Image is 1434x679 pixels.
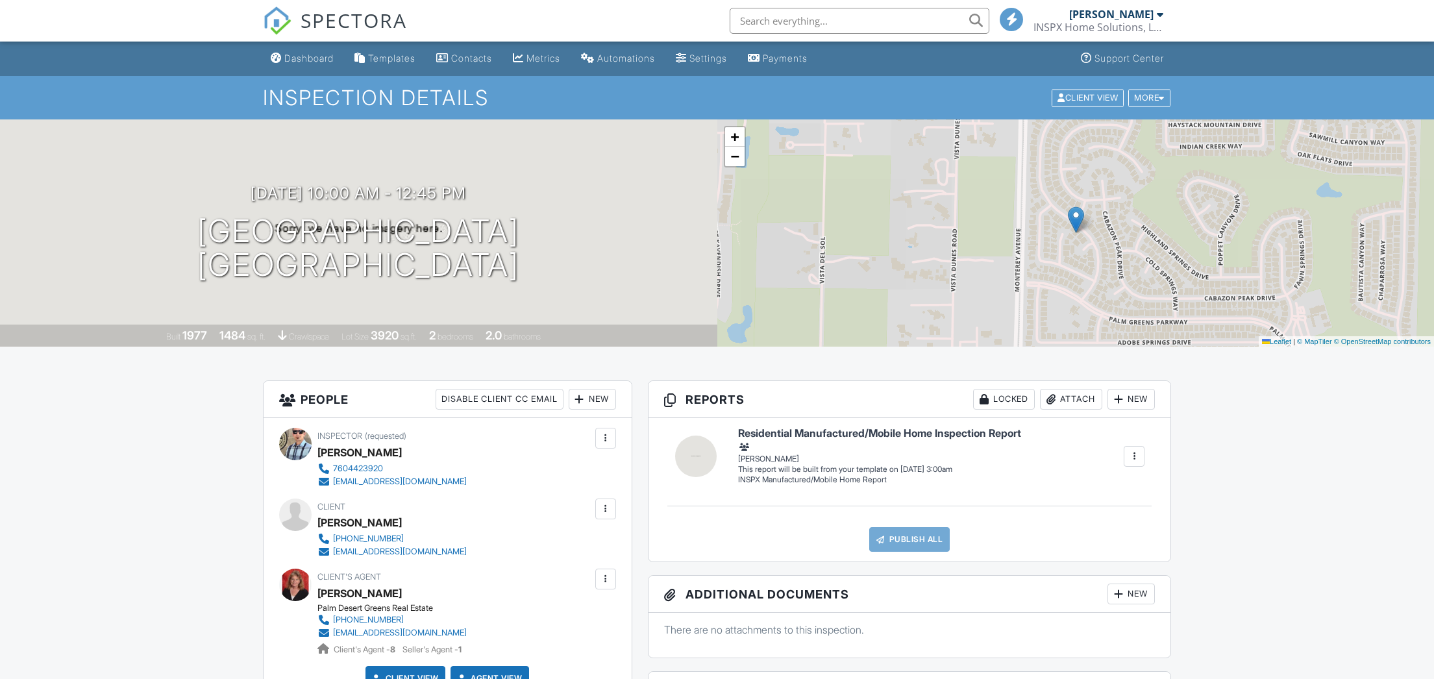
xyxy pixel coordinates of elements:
[1069,8,1154,21] div: [PERSON_NAME]
[284,53,334,64] div: Dashboard
[317,572,381,582] span: Client's Agent
[317,443,402,462] div: [PERSON_NAME]
[431,47,497,71] a: Contacts
[1040,389,1102,410] div: Attach
[401,332,417,341] span: sq.ft.
[264,381,632,418] h3: People
[197,214,519,283] h1: [GEOGRAPHIC_DATA] [GEOGRAPHIC_DATA]
[597,53,655,64] div: Automations
[730,148,739,164] span: −
[1128,89,1170,106] div: More
[333,547,467,557] div: [EMAIL_ADDRESS][DOMAIN_NAME]
[508,47,565,71] a: Metrics
[333,534,404,544] div: [PHONE_NUMBER]
[266,47,339,71] a: Dashboard
[317,613,467,626] a: [PHONE_NUMBER]
[1334,338,1431,345] a: © OpenStreetMap contributors
[738,464,1021,475] div: This report will be built from your template on [DATE] 3:00am
[569,389,616,410] div: New
[730,8,989,34] input: Search everything...
[671,47,732,71] a: Settings
[365,431,406,441] span: (requested)
[371,328,399,342] div: 3920
[263,86,1172,109] h1: Inspection Details
[251,184,466,202] h3: [DATE] 10:00 am - 12:45 pm
[1052,89,1124,106] div: Client View
[1094,53,1164,64] div: Support Center
[763,53,808,64] div: Payments
[182,328,207,342] div: 1977
[504,332,541,341] span: bathrooms
[317,502,345,512] span: Client
[301,6,407,34] span: SPECTORA
[738,441,1021,464] div: [PERSON_NAME]
[317,475,467,488] a: [EMAIL_ADDRESS][DOMAIN_NAME]
[649,381,1171,418] h3: Reports
[738,475,1021,486] div: INSPX Manufactured/Mobile Home Report
[1050,92,1127,102] a: Client View
[1033,21,1163,34] div: INSPX Home Solutions, LLC
[1297,338,1332,345] a: © MapTiler
[526,53,560,64] div: Metrics
[317,431,362,441] span: Inspector
[1068,206,1084,233] img: Marker
[349,47,421,71] a: Templates
[166,332,180,341] span: Built
[368,53,415,64] div: Templates
[317,584,402,603] a: [PERSON_NAME]
[333,476,467,487] div: [EMAIL_ADDRESS][DOMAIN_NAME]
[429,328,436,342] div: 2
[973,389,1035,410] div: Locked
[263,6,291,35] img: The Best Home Inspection Software - Spectora
[219,328,245,342] div: 1484
[317,603,477,613] div: Palm Desert Greens Real Estate
[333,615,404,625] div: [PHONE_NUMBER]
[247,332,266,341] span: sq. ft.
[1076,47,1169,71] a: Support Center
[725,147,745,166] a: Zoom out
[317,532,467,545] a: [PHONE_NUMBER]
[730,129,739,145] span: +
[1262,338,1291,345] a: Leaflet
[317,545,467,558] a: [EMAIL_ADDRESS][DOMAIN_NAME]
[1107,389,1155,410] div: New
[486,328,502,342] div: 2.0
[738,428,1021,439] h6: Residential Manufactured/Mobile Home Inspection Report
[317,513,402,532] div: [PERSON_NAME]
[438,332,473,341] span: bedrooms
[649,576,1171,613] h3: Additional Documents
[869,527,950,552] a: Publish All
[263,18,407,45] a: SPECTORA
[402,645,462,654] span: Seller's Agent -
[725,127,745,147] a: Zoom in
[317,462,467,475] a: 7604423920
[1107,584,1155,604] div: New
[689,53,727,64] div: Settings
[458,645,462,654] strong: 1
[333,628,467,638] div: [EMAIL_ADDRESS][DOMAIN_NAME]
[664,623,1156,637] p: There are no attachments to this inspection.
[576,47,660,71] a: Automations (Basic)
[341,332,369,341] span: Lot Size
[289,332,329,341] span: crawlspace
[334,645,397,654] span: Client's Agent -
[333,463,383,474] div: 7604423920
[436,389,563,410] div: Disable Client CC Email
[390,645,395,654] strong: 8
[451,53,492,64] div: Contacts
[317,626,467,639] a: [EMAIL_ADDRESS][DOMAIN_NAME]
[743,47,813,71] a: Payments
[1293,338,1295,345] span: |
